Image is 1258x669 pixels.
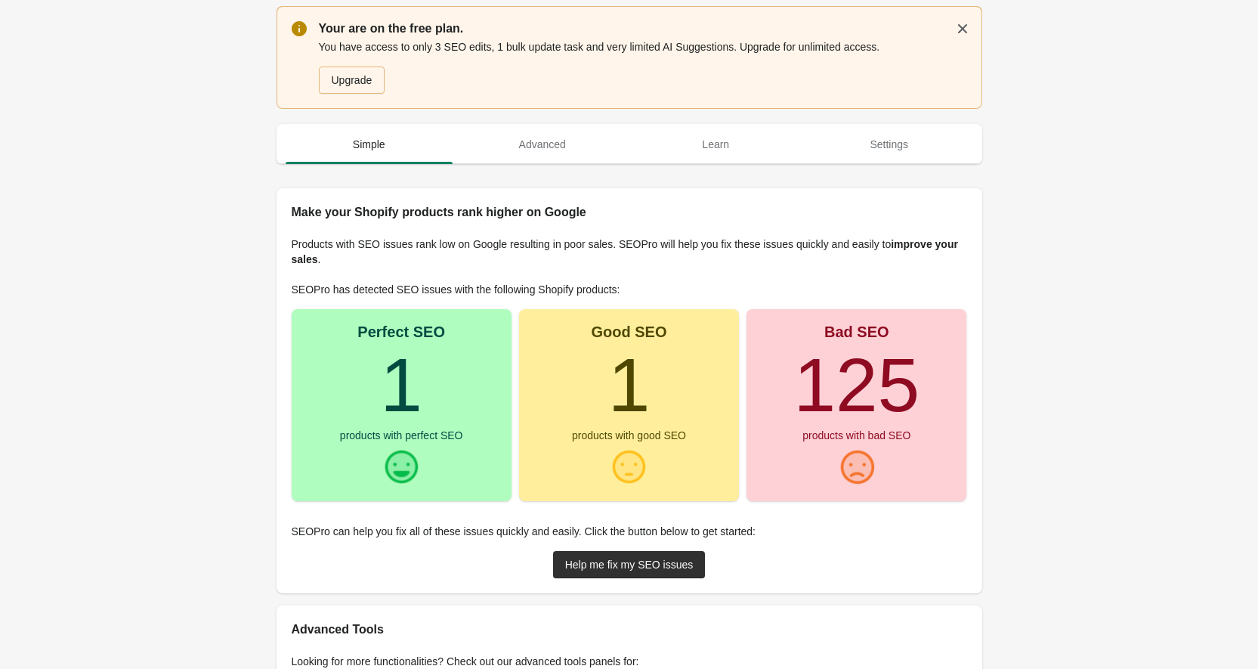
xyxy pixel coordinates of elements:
[802,125,976,164] button: Settings
[608,342,651,427] turbo-frame: 1
[459,131,626,158] span: Advanced
[292,237,967,267] p: Products with SEO issues rank low on Google resulting in poor sales. SEOPro will help you fix the...
[286,131,453,158] span: Simple
[292,524,967,539] p: SEOPro can help you fix all of these issues quickly and easily. Click the button below to get sta...
[805,131,973,158] span: Settings
[292,621,967,639] h2: Advanced Tools
[292,282,967,297] p: SEOPro has detected SEO issues with the following Shopify products:
[292,203,967,221] h2: Make your Shopify products rank higher on Google
[802,430,910,441] div: products with bad SEO
[283,125,456,164] button: Simple
[456,125,629,164] button: Advanced
[629,125,803,164] button: Learn
[572,430,686,441] div: products with good SEO
[793,342,920,427] turbo-frame: 125
[319,67,385,94] a: Upgrade
[292,238,958,265] b: improve your sales
[632,131,800,158] span: Learn
[340,430,463,441] div: products with perfect SEO
[319,20,967,38] p: Your are on the free plan.
[332,74,372,86] div: Upgrade
[553,551,706,578] a: Help me fix my SEO issues
[380,342,422,427] turbo-frame: 1
[357,324,445,339] div: Perfect SEO
[565,559,694,571] div: Help me fix my SEO issues
[824,324,889,339] div: Bad SEO
[319,38,967,95] div: You have access to only 3 SEO edits, 1 bulk update task and very limited AI Suggestions. Upgrade ...
[591,324,666,339] div: Good SEO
